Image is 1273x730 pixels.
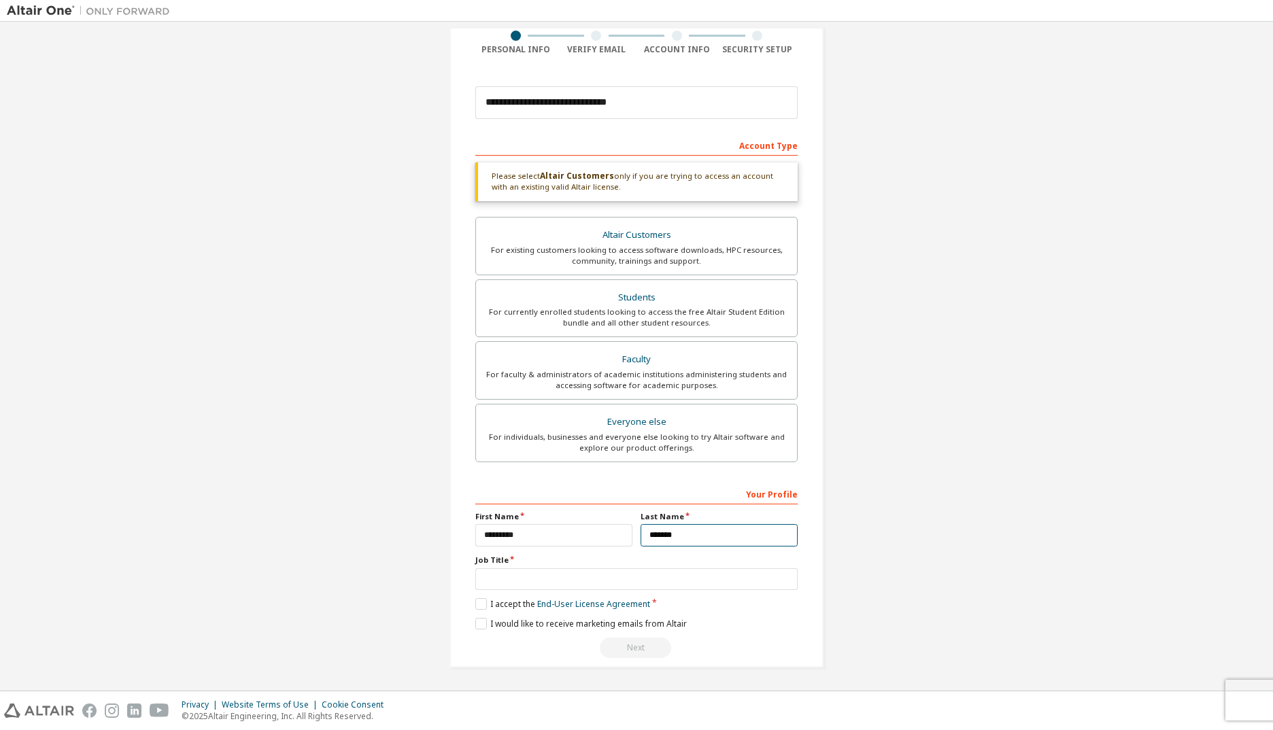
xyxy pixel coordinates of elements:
div: Account Type [475,134,798,156]
div: Altair Customers [484,226,789,245]
label: First Name [475,511,632,522]
img: linkedin.svg [127,703,141,718]
div: Your Profile [475,483,798,504]
div: Privacy [182,699,222,710]
div: Website Terms of Use [222,699,322,710]
div: Faculty [484,350,789,369]
div: Cookie Consent [322,699,392,710]
div: Verify Email [556,44,637,55]
label: I accept the [475,598,650,610]
div: Account Info [636,44,717,55]
img: instagram.svg [105,703,119,718]
div: Students [484,288,789,307]
img: altair_logo.svg [4,703,74,718]
label: Last Name [641,511,798,522]
label: I would like to receive marketing emails from Altair [475,618,687,629]
div: Please select only if you are trying to access an account with an existing valid Altair license. [475,162,798,201]
div: For currently enrolled students looking to access the free Altair Student Edition bundle and all ... [484,307,789,328]
img: youtube.svg [150,703,169,718]
div: For faculty & administrators of academic institutions administering students and accessing softwa... [484,369,789,391]
div: For individuals, businesses and everyone else looking to try Altair software and explore our prod... [484,432,789,453]
label: Job Title [475,555,798,566]
div: Everyone else [484,413,789,432]
div: Personal Info [475,44,556,55]
div: Security Setup [717,44,798,55]
img: Altair One [7,4,177,18]
b: Altair Customers [540,170,614,181]
a: End-User License Agreement [537,598,650,610]
div: For existing customers looking to access software downloads, HPC resources, community, trainings ... [484,245,789,266]
div: Read and acccept EULA to continue [475,638,798,658]
img: facebook.svg [82,703,97,718]
p: © 2025 Altair Engineering, Inc. All Rights Reserved. [182,710,392,722]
